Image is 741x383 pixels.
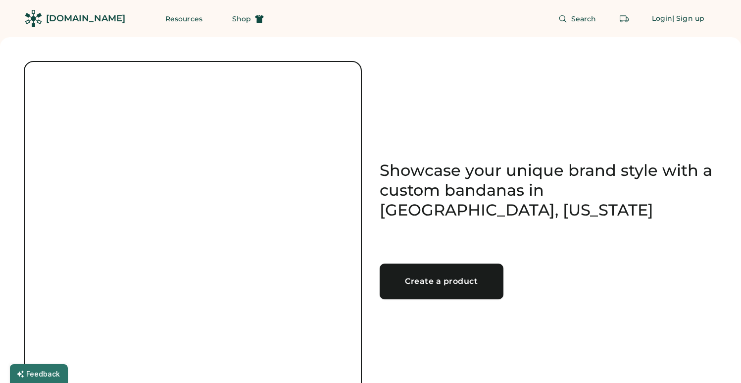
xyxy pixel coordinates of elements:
span: Search [571,15,596,22]
button: Resources [153,9,214,29]
img: Rendered Logo - Screens [25,10,42,27]
h1: Showcase your unique brand style with a custom bandanas in [GEOGRAPHIC_DATA], [US_STATE] [380,161,718,220]
span: Shop [232,15,251,22]
a: Create a product [380,264,503,299]
button: Retrieve an order [614,9,634,29]
button: Shop [220,9,276,29]
div: [DOMAIN_NAME] [46,12,125,25]
div: | Sign up [672,14,704,24]
button: Search [546,9,608,29]
div: Create a product [392,277,492,285]
div: Login [652,14,673,24]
